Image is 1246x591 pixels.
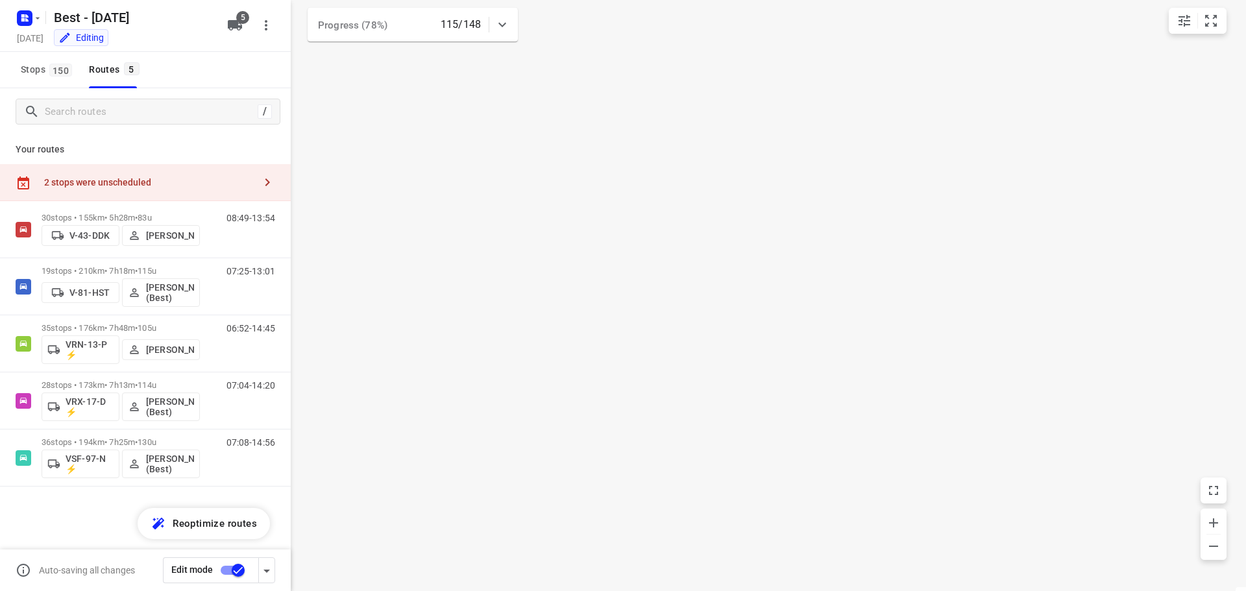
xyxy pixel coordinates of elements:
[135,213,138,223] span: •
[146,230,194,241] p: [PERSON_NAME]
[42,225,119,246] button: V-43-DDK
[49,7,217,28] h5: Rename
[171,564,213,575] span: Edit mode
[138,437,156,447] span: 130u
[44,177,254,187] div: 2 stops were unscheduled
[39,565,135,575] p: Auto-saving all changes
[1169,8,1227,34] div: small contained button group
[58,31,104,44] div: You are currently in edit mode.
[122,225,200,246] button: [PERSON_NAME]
[42,437,200,447] p: 36 stops • 194km • 7h25m
[66,396,114,417] p: VRX-17-D ⚡
[122,392,200,421] button: [PERSON_NAME] (Best)
[45,102,258,122] input: Search routes
[42,213,200,223] p: 30 stops • 155km • 5h28m
[16,143,275,156] p: Your routes
[69,287,110,298] p: V-81-HST
[253,12,279,38] button: More
[42,266,200,276] p: 19 stops • 210km • 7h18m
[146,282,194,303] p: [PERSON_NAME] (Best)
[222,12,248,38] button: 5
[49,64,72,77] span: 150
[42,282,119,303] button: V-81-HST
[21,62,76,78] span: Stops
[42,392,119,421] button: VRX-17-D ⚡
[258,104,272,119] div: /
[146,396,194,417] p: [PERSON_NAME] (Best)
[135,380,138,390] span: •
[259,562,275,578] div: Driver app settings
[236,11,249,24] span: 5
[42,380,200,390] p: 28 stops • 173km • 7h13m
[135,266,138,276] span: •
[318,19,387,31] span: Progress (78%)
[135,323,138,333] span: •
[146,453,194,474] p: [PERSON_NAME] (Best)
[308,8,518,42] div: Progress (78%)115/148
[1171,8,1197,34] button: Map settings
[42,450,119,478] button: VSF-97-N ⚡
[138,266,156,276] span: 115u
[122,339,200,360] button: [PERSON_NAME]
[42,335,119,364] button: VRN-13-P ⚡
[89,62,143,78] div: Routes
[226,323,275,333] p: 06:52-14:45
[138,380,156,390] span: 114u
[146,344,194,355] p: [PERSON_NAME]
[1198,8,1224,34] button: Fit zoom
[138,323,156,333] span: 105u
[226,437,275,448] p: 07:08-14:56
[226,380,275,391] p: 07:04-14:20
[66,339,114,360] p: VRN-13-P ⚡
[122,278,200,307] button: [PERSON_NAME] (Best)
[122,450,200,478] button: [PERSON_NAME] (Best)
[42,323,200,333] p: 35 stops • 176km • 7h48m
[12,30,49,45] h5: Project date
[135,437,138,447] span: •
[124,62,140,75] span: 5
[226,266,275,276] p: 07:25-13:01
[138,508,270,539] button: Reoptimize routes
[138,213,151,223] span: 83u
[173,515,257,532] span: Reoptimize routes
[69,230,110,241] p: V-43-DDK
[441,17,481,32] p: 115/148
[226,213,275,223] p: 08:49-13:54
[66,453,114,474] p: VSF-97-N ⚡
